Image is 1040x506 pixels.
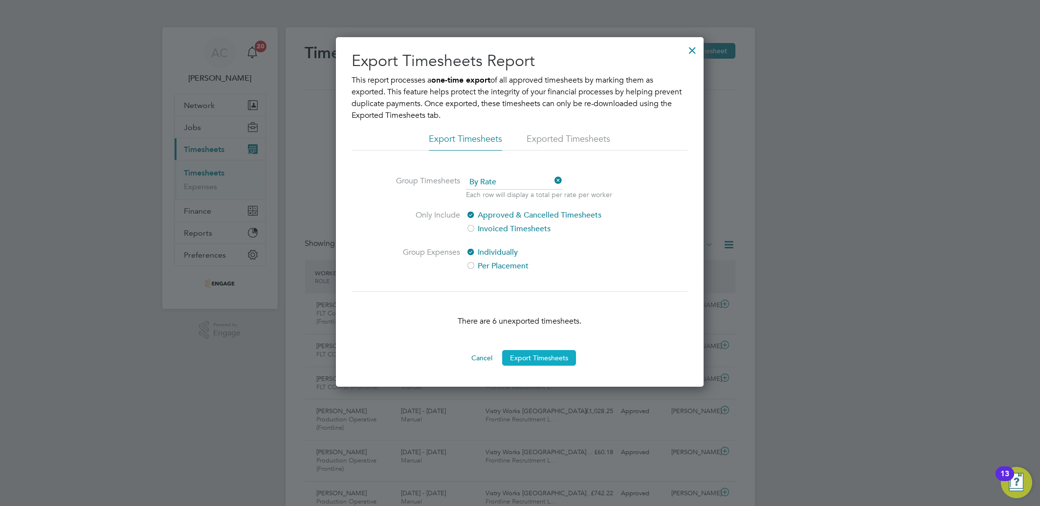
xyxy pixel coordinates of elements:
[387,175,460,198] label: Group Timesheets
[466,260,630,272] label: Per Placement
[1000,474,1009,486] div: 13
[466,246,630,258] label: Individually
[352,315,688,327] p: There are 6 unexported timesheets.
[429,133,502,151] li: Export Timesheets
[387,246,460,272] label: Group Expenses
[502,350,576,366] button: Export Timesheets
[527,133,610,151] li: Exported Timesheets
[352,51,688,71] h2: Export Timesheets Report
[466,175,562,190] span: By Rate
[466,209,630,221] label: Approved & Cancelled Timesheets
[466,190,612,199] p: Each row will display a total per rate per worker
[464,350,500,366] button: Cancel
[387,209,460,235] label: Only Include
[352,74,688,121] p: This report processes a of all approved timesheets by marking them as exported. This feature help...
[1001,467,1032,498] button: Open Resource Center, 13 new notifications
[466,223,630,235] label: Invoiced Timesheets
[431,75,490,85] b: one-time export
